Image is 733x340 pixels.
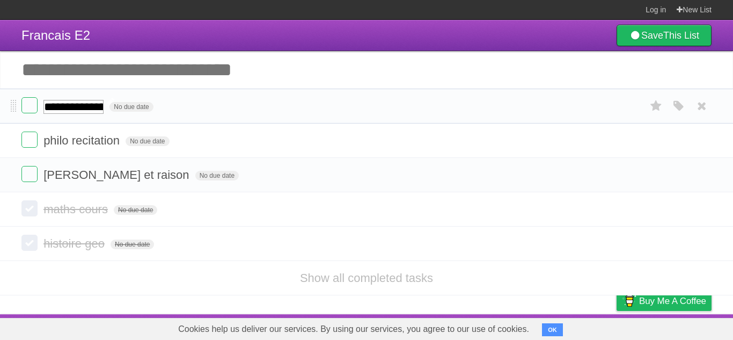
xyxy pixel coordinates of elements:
label: Done [21,235,38,251]
span: No due date [109,102,153,112]
img: Buy me a coffee [622,292,636,310]
a: Terms [566,317,590,337]
span: histoire geo [43,237,107,250]
label: Star task [646,97,666,115]
a: SaveThis List [617,25,712,46]
b: This List [663,30,699,41]
label: Done [21,166,38,182]
span: Cookies help us deliver our services. By using our services, you agree to our use of cookies. [167,319,540,340]
span: No due date [114,205,157,215]
a: Developers [509,317,553,337]
span: Buy me a coffee [639,292,706,310]
a: Show all completed tasks [300,271,433,285]
span: [PERSON_NAME] et raison [43,168,192,182]
span: No due date [126,136,169,146]
a: Suggest a feature [644,317,712,337]
label: Done [21,132,38,148]
span: Francais E2 [21,28,90,42]
span: maths cours [43,202,111,216]
a: Privacy [603,317,631,337]
label: Done [21,97,38,113]
a: Buy me a coffee [617,291,712,311]
span: No due date [195,171,239,180]
span: No due date [111,240,154,249]
a: About [474,317,496,337]
span: philo recitation [43,134,122,147]
label: Done [21,200,38,216]
button: OK [542,323,563,336]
